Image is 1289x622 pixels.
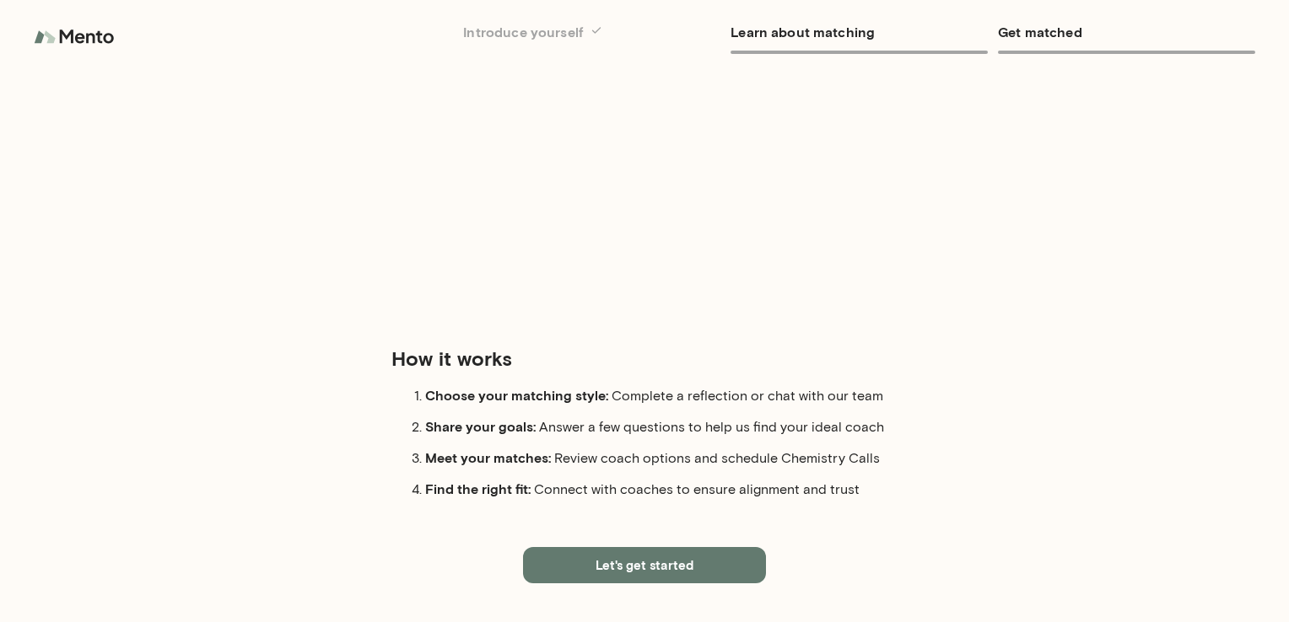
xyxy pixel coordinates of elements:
[425,418,539,434] span: Share your goals:
[425,480,534,496] span: Find the right fit:
[425,385,898,406] div: Complete a reflection or chat with our team
[425,479,898,500] div: Connect with coaches to ensure alignment and trust
[391,14,898,318] iframe: Welcome to Mento
[425,448,898,469] div: Review coach options and schedule Chemistry Calls
[731,20,988,44] h6: Learn about matching
[425,416,898,437] div: Answer a few questions to help us find your ideal coach
[425,387,612,403] span: Choose your matching style:
[523,547,766,582] button: Let's get started
[463,20,720,44] h6: Introduce yourself
[391,345,898,372] h5: How it works
[34,20,118,54] img: logo
[998,20,1255,44] h6: Get matched
[425,449,554,465] span: Meet your matches:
